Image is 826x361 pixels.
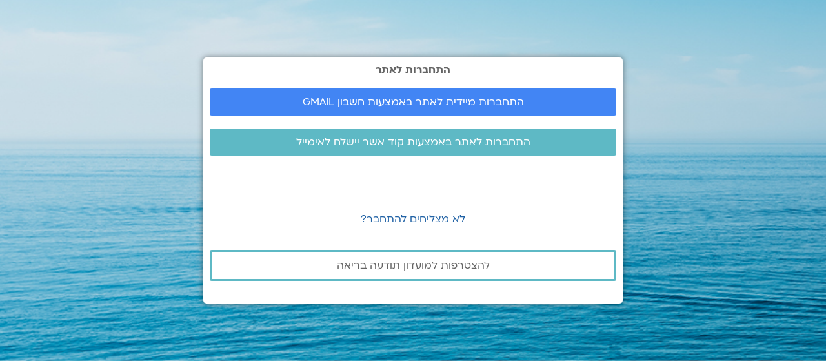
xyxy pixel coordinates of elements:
[337,260,490,271] span: להצטרפות למועדון תודעה בריאה
[210,88,616,116] a: התחברות מיידית לאתר באמצעות חשבון GMAIL
[296,136,530,148] span: התחברות לאתר באמצעות קוד אשר יישלח לאימייל
[210,64,616,76] h2: התחברות לאתר
[210,129,616,156] a: התחברות לאתר באמצעות קוד אשר יישלח לאימייל
[210,250,616,281] a: להצטרפות למועדון תודעה בריאה
[361,212,465,226] a: לא מצליחים להתחבר?
[303,96,524,108] span: התחברות מיידית לאתר באמצעות חשבון GMAIL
